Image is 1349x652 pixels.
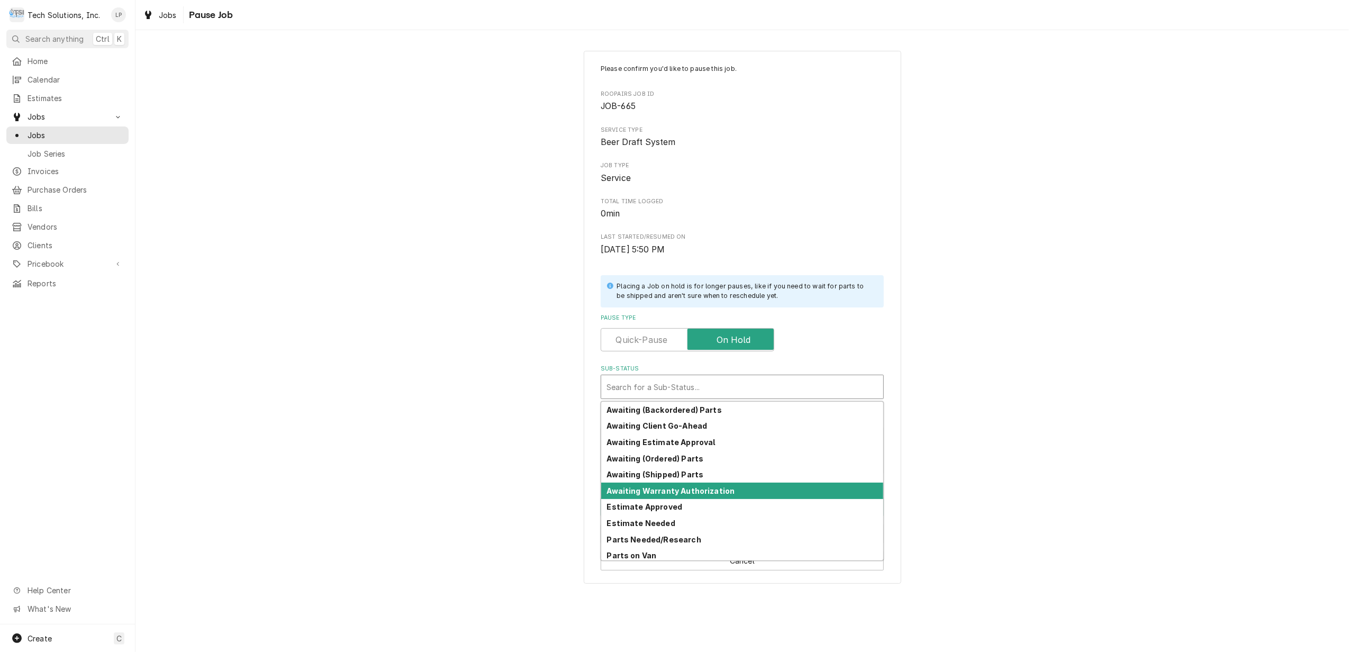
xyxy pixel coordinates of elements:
div: Placing a Job on hold is for longer pauses, like if you need to wait for parts to be shipped and ... [617,282,873,301]
span: Roopairs Job ID [601,100,884,113]
strong: Awaiting Warranty Authorization [607,486,735,495]
div: Pause Type [601,314,884,351]
span: JOB-665 [601,101,636,111]
a: Go to What's New [6,600,129,618]
span: C [116,633,122,644]
a: Estimates [6,89,129,107]
a: Go to Jobs [6,108,129,125]
strong: Awaiting (Shipped) Parts [607,470,704,479]
span: Reports [28,278,123,289]
span: K [117,33,122,44]
a: Purchase Orders [6,181,129,198]
strong: Estimate Needed [607,519,675,528]
div: Sub-Status [601,365,884,399]
div: Job Pause Form [601,64,884,475]
span: Vendors [28,221,123,232]
span: What's New [28,603,122,614]
span: Jobs [159,10,177,21]
span: Total Time Logged [601,197,884,206]
a: Vendors [6,218,129,236]
a: Calendar [6,71,129,88]
button: Search anythingCtrlK [6,30,129,48]
strong: Parts Needed/Research [607,535,701,544]
strong: Awaiting (Ordered) Parts [607,454,704,463]
strong: Awaiting (Backordered) Parts [607,405,722,414]
span: Search anything [25,33,84,44]
p: Please confirm you'd like to pause this job. [601,64,884,74]
span: Pricebook [28,258,107,269]
span: Last Started/Resumed On [601,233,884,241]
a: Go to Help Center [6,582,129,599]
div: Lisa Paschal's Avatar [111,7,126,22]
button: Cancel [601,551,884,570]
span: Job Type [601,172,884,185]
strong: Awaiting Client Go-Ahead [607,421,708,430]
a: Reports [6,275,129,292]
span: Roopairs Job ID [601,90,884,98]
span: Invoices [28,166,123,177]
span: Service Type [601,126,884,134]
span: Help Center [28,585,122,596]
span: Jobs [28,111,107,122]
div: Last Started/Resumed On [601,233,884,256]
a: Jobs [6,126,129,144]
span: Job Series [28,148,123,159]
div: Tech Solutions, Inc. [28,10,100,21]
strong: Estimate Approved [607,502,683,511]
div: Service Type [601,126,884,149]
span: Ctrl [96,33,110,44]
div: Roopairs Job ID [601,90,884,113]
div: Job Pause [584,51,901,584]
span: 0min [601,209,620,219]
a: Jobs [139,6,181,24]
a: Home [6,52,129,70]
span: Job Type [601,161,884,170]
div: T [10,7,24,22]
span: Pause Job [186,8,233,22]
label: Sub-Status [601,365,884,373]
span: Create [28,634,52,643]
span: Beer Draft System [601,137,676,147]
span: Purchase Orders [28,184,123,195]
div: Total Time Logged [601,197,884,220]
span: Service [601,173,631,183]
span: Jobs [28,130,123,141]
a: Bills [6,200,129,217]
div: Job Type [601,161,884,184]
span: Calendar [28,74,123,85]
a: Clients [6,237,129,254]
span: Estimates [28,93,123,104]
div: Tech Solutions, Inc.'s Avatar [10,7,24,22]
a: Go to Pricebook [6,255,129,273]
strong: Awaiting Estimate Approval [607,438,716,447]
a: Job Series [6,145,129,162]
a: Invoices [6,162,129,180]
span: Last Started/Resumed On [601,243,884,256]
span: [DATE] 5:50 PM [601,245,665,255]
span: Clients [28,240,123,251]
label: Pause Type [601,314,884,322]
span: Service Type [601,136,884,149]
span: Total Time Logged [601,207,884,220]
div: LP [111,7,126,22]
span: Bills [28,203,123,214]
strong: Parts on Van [607,551,657,560]
span: Home [28,56,123,67]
